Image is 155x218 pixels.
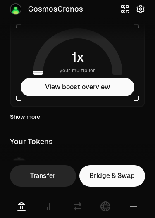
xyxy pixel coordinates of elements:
img: NTRN Logo [11,158,27,175]
button: View boost overview [21,78,134,96]
a: Bridge & Swap [79,165,145,187]
span: $0.18 [130,159,145,167]
a: Show more [10,113,40,121]
img: CosmosCronos [11,4,21,14]
div: Your Tokens [10,136,53,147]
button: NTRN LogoNTRN1.8825 NTRN$0.18-4.63% [5,154,150,179]
span: your multiplier [60,66,95,75]
span: NTRN [35,159,50,167]
button: Transfer [10,165,76,187]
span: CosmosCronos [28,3,83,15]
